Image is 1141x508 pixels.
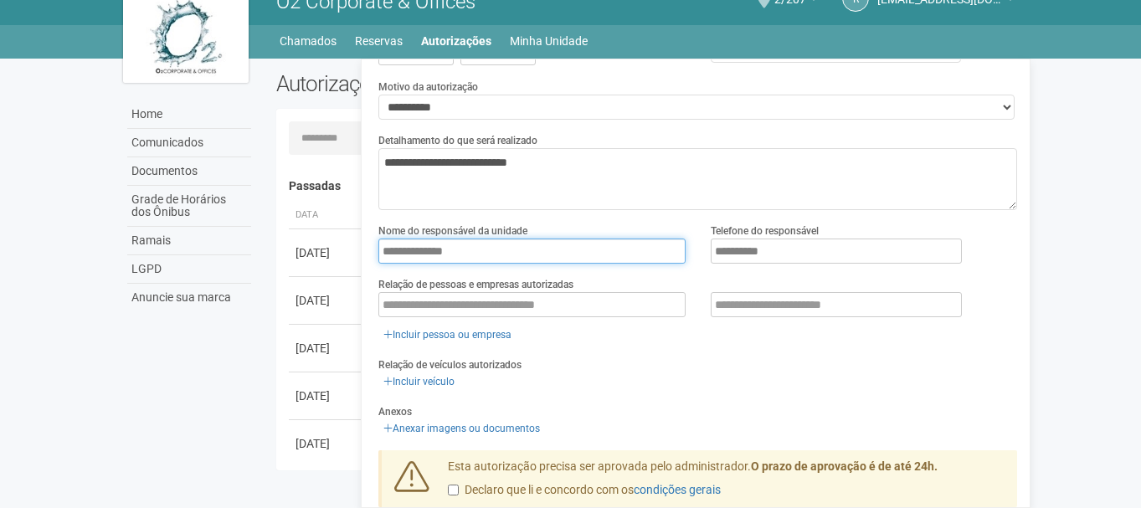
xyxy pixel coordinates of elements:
[127,284,251,311] a: Anuncie sua marca
[127,227,251,255] a: Ramais
[289,180,1006,192] h4: Passadas
[296,292,357,309] div: [DATE]
[378,419,545,438] a: Anexar imagens ou documentos
[127,255,251,284] a: LGPD
[510,29,588,53] a: Minha Unidade
[127,129,251,157] a: Comunicados
[378,80,478,95] label: Motivo da autorização
[448,482,721,499] label: Declaro que li e concordo com os
[127,186,251,227] a: Grade de Horários dos Ônibus
[280,29,337,53] a: Chamados
[378,404,412,419] label: Anexos
[355,29,403,53] a: Reservas
[711,223,819,239] label: Telefone do responsável
[634,483,721,496] a: condições gerais
[289,202,364,229] th: Data
[378,357,522,372] label: Relação de veículos autorizados
[296,244,357,261] div: [DATE]
[751,459,938,473] strong: O prazo de aprovação é de até 24h.
[378,326,517,344] a: Incluir pessoa ou empresa
[378,277,573,292] label: Relação de pessoas e empresas autorizadas
[296,435,357,452] div: [DATE]
[378,133,537,148] label: Detalhamento do que será realizado
[378,372,460,391] a: Incluir veículo
[378,223,527,239] label: Nome do responsável da unidade
[296,387,357,404] div: [DATE]
[276,71,635,96] h2: Autorizações
[296,340,357,357] div: [DATE]
[421,29,491,53] a: Autorizações
[435,459,1018,507] div: Esta autorização precisa ser aprovada pelo administrador.
[127,157,251,186] a: Documentos
[448,485,459,495] input: Declaro que li e concordo com oscondições gerais
[127,100,251,129] a: Home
